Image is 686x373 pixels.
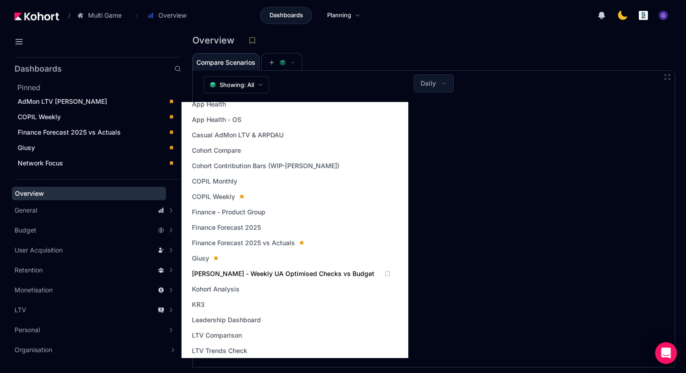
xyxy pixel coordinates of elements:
[192,254,209,263] span: Giusy
[15,110,179,124] a: COPIL Weekly
[192,269,374,278] span: [PERSON_NAME] - Weekly UA Optimised Checks vs Budget
[18,144,35,151] span: Giusy
[189,329,245,342] a: LTV Comparison
[192,238,295,247] span: Finance Forecast 2025 vs Actuals
[189,113,244,126] a: App Health - OS
[189,175,240,188] a: COPIL Monthly
[421,79,436,88] span: Daily
[318,7,370,24] a: Planning
[88,11,122,20] span: Multi Game
[15,189,44,197] span: Overview
[142,8,196,23] button: Overview
[15,266,43,275] span: Retention
[189,206,268,218] a: Finance - Product Group
[18,113,61,121] span: COPIL Weekly
[189,267,377,280] a: [PERSON_NAME] - Weekly UA Optimised Checks vs Budget
[196,59,255,66] span: Compare Scenarios
[189,160,342,172] a: Cohort Contribution Bars (WIP-[PERSON_NAME])
[192,223,261,232] span: Finance Forecast 2025
[192,177,237,186] span: COPIL Monthly
[664,73,671,81] button: Fullscreen
[189,221,264,234] a: Finance Forecast 2025
[134,12,140,19] span: ›
[17,82,181,93] h2: Pinned
[192,161,339,170] span: Cohort Contribution Bars (WIP-[PERSON_NAME])
[189,314,264,326] a: Leadership Dashboard
[655,342,677,364] div: Open Intercom Messenger
[18,128,121,136] span: Finance Forecast 2025 vs Actuals
[189,98,229,111] a: App Health
[15,345,52,354] span: Organisation
[72,8,131,23] button: Multi Game
[192,131,284,140] span: Casual AdMon LTV & ARPDAU
[15,95,179,108] a: AdMon LTV [PERSON_NAME]
[15,141,179,155] a: Giusy
[189,344,250,357] a: LTV Trends Check
[192,331,242,340] span: LTV Comparison
[15,156,179,170] a: Network Focus
[15,325,40,334] span: Personal
[639,11,648,20] img: logo_logo_images_1_20240607072359498299_20240828135028712857.jpeg
[15,286,53,295] span: Monetisation
[12,187,166,200] a: Overview
[192,300,205,309] span: KR3
[189,129,286,141] a: Casual AdMon LTV & ARPDAU
[158,11,186,20] span: Overview
[220,80,254,89] span: Showing: All
[15,246,63,255] span: User Acquisition
[269,11,303,20] span: Dashboards
[192,146,241,155] span: Cohort Compare
[192,208,265,217] span: Finance - Product Group
[18,97,107,105] span: AdMon LTV [PERSON_NAME]
[189,144,244,157] a: Cohort Compare
[192,100,226,109] span: App Health
[192,36,240,45] h3: Overview
[61,11,70,20] span: /
[192,192,235,201] span: COPIL Weekly
[192,115,241,124] span: App Health - OS
[204,76,269,93] button: Showing: All
[15,12,59,20] img: Kohort logo
[18,159,63,167] span: Network Focus
[192,315,261,325] span: Leadership Dashboard
[189,252,221,265] a: Giusy
[15,226,36,235] span: Budget
[189,190,247,203] a: COPIL Weekly
[189,298,207,311] a: KR3
[15,126,179,139] a: Finance Forecast 2025 vs Actuals
[15,305,26,315] span: LTV
[414,75,453,92] button: Daily
[327,11,351,20] span: Planning
[260,7,312,24] a: Dashboards
[189,237,307,249] a: Finance Forecast 2025 vs Actuals
[189,283,242,295] a: Kohort Analysis
[15,206,37,215] span: General
[15,65,62,73] h2: Dashboards
[192,285,240,294] span: Kohort Analysis
[192,346,247,355] span: LTV Trends Check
